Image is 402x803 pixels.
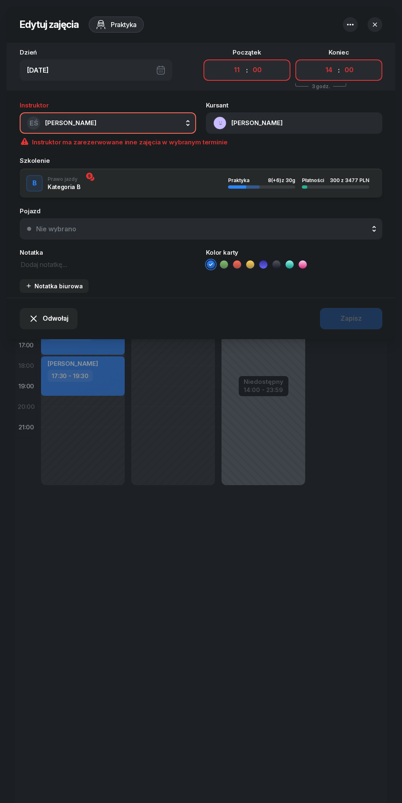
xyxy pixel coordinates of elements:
[20,279,89,293] button: Notatka biurowa
[338,65,340,75] div: :
[20,134,382,148] div: Instruktor ma zarezerwowane inne zajęcia w wybranym terminie
[45,119,96,127] span: [PERSON_NAME]
[36,226,76,232] div: Nie wybrano
[20,308,78,329] button: Odwołaj
[20,18,79,31] h2: Edytuj zajęcia
[30,120,38,127] span: EŚ
[20,112,196,134] button: EŚ[PERSON_NAME]
[206,112,382,134] button: [PERSON_NAME]
[25,283,83,290] div: Notatka biurowa
[43,313,69,324] span: Odwołaj
[20,218,382,240] button: Nie wybrano
[246,65,248,75] div: :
